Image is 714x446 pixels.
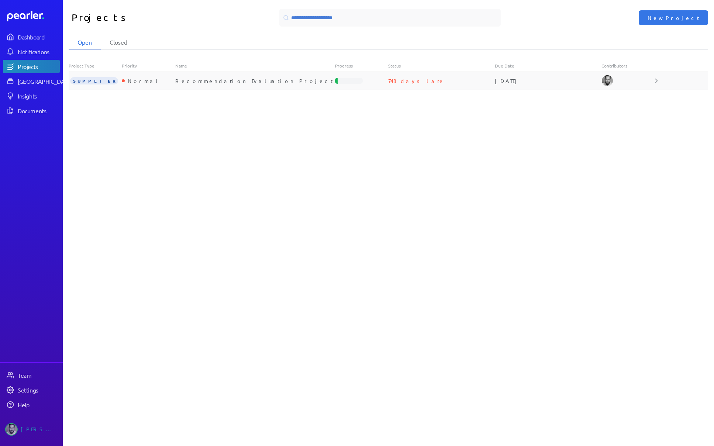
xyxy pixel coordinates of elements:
[3,104,60,117] a: Documents
[3,369,60,382] a: Team
[388,77,445,84] p: 748 days late
[125,77,161,84] div: Normal
[21,423,58,436] div: [PERSON_NAME]
[18,371,59,379] div: Team
[122,63,175,69] div: Priority
[335,63,388,69] div: Progress
[69,63,122,69] div: Project Type
[648,14,699,21] span: New Project
[70,77,118,84] span: SUPPLIER
[3,30,60,44] a: Dashboard
[175,77,335,84] div: Recommendation Evaluation Project
[18,77,73,85] div: [GEOGRAPHIC_DATA]
[18,63,59,70] div: Projects
[3,89,60,103] a: Insights
[3,398,60,411] a: Help
[7,11,60,21] a: Dashboard
[69,35,101,49] li: Open
[3,60,60,73] a: Projects
[5,423,18,436] img: Robin Garnham
[101,35,136,49] li: Closed
[18,92,59,100] div: Insights
[601,63,655,69] div: Contributors
[18,48,59,55] div: Notifications
[3,383,60,397] a: Settings
[18,33,59,41] div: Dashboard
[388,63,495,69] div: Status
[72,9,225,27] h1: Projects
[3,75,60,88] a: [GEOGRAPHIC_DATA]
[495,77,601,84] div: [DATE]
[3,45,60,58] a: Notifications
[18,107,59,114] div: Documents
[639,10,708,25] button: New Project
[18,386,59,394] div: Settings
[175,63,335,69] div: Name
[601,75,613,87] img: Robin Garnham
[18,401,59,408] div: Help
[3,420,60,439] a: Robin Garnham's photo[PERSON_NAME]
[495,63,601,69] div: Due Date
